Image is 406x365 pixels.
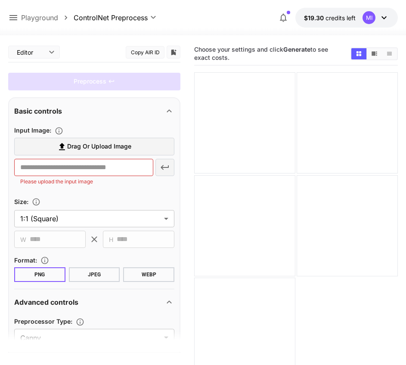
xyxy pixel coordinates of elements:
[295,8,398,28] button: $19.303MI
[37,256,53,265] button: Choose the file format for the output image.
[109,235,113,244] span: H
[14,267,65,282] button: PNG
[126,46,164,59] button: Copy AIR ID
[8,73,180,90] div: Please fill the prompt
[14,138,174,155] label: Drag or upload image
[69,267,120,282] button: JPEG
[14,101,174,121] div: Basic controls
[20,177,147,186] p: Please upload the input image
[382,48,397,59] button: Show images in list view
[304,13,356,22] div: $19.303
[363,11,375,24] div: MI
[20,235,26,244] span: W
[123,267,174,282] button: WEBP
[283,46,310,53] b: Generate
[20,213,161,224] span: 1:1 (Square)
[17,48,43,57] span: Editor
[21,12,58,23] a: Playground
[14,127,51,134] span: Input Image :
[14,297,78,307] p: Advanced controls
[170,47,177,57] button: Add to library
[325,14,356,22] span: credits left
[14,318,72,325] span: Preprocessor Type :
[28,198,44,206] button: Adjust the dimensions of the generated image by specifying its width and height in pixels, or sel...
[72,318,88,326] button: The preprocessor to be used.
[367,48,382,59] button: Show images in video view
[350,47,398,60] div: Show images in grid viewShow images in video viewShow images in list view
[14,257,37,264] span: Format :
[14,198,28,205] span: Size :
[21,12,74,23] nav: breadcrumb
[304,14,325,22] span: $19.30
[74,12,148,23] span: ControlNet Preprocess
[67,141,131,152] span: Drag or upload image
[351,48,366,59] button: Show images in grid view
[194,46,328,61] span: Choose your settings and click to see exact costs.
[14,106,62,116] p: Basic controls
[51,127,67,135] button: Specifies the input image to be processed.
[14,292,174,312] div: Advanced controls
